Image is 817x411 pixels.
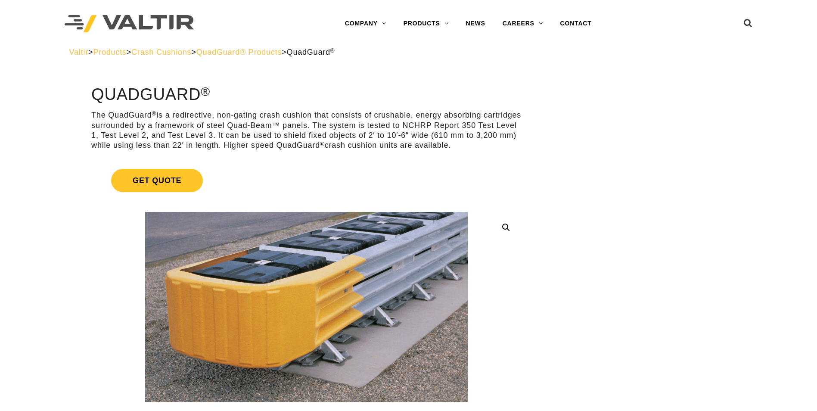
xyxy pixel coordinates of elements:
p: The QuadGuard is a redirective, non-gating crash cushion that consists of crushable, energy absor... [91,110,522,151]
a: Get Quote [91,159,522,202]
a: PRODUCTS [395,15,457,32]
sup: ® [152,110,157,117]
sup: ® [320,141,325,147]
a: QuadGuard® Products [196,48,282,56]
a: COMPANY [336,15,395,32]
a: CONTACT [552,15,600,32]
div: > > > > [69,47,748,57]
a: Valtir [69,48,88,56]
a: CAREERS [494,15,552,32]
a: Products [93,48,126,56]
span: QuadGuard [287,48,335,56]
a: Crash Cushions [131,48,191,56]
a: NEWS [457,15,494,32]
span: Get Quote [111,169,203,192]
sup: ® [330,47,335,54]
sup: ® [201,84,210,98]
h1: QuadGuard [91,86,522,104]
img: Valtir [65,15,194,33]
